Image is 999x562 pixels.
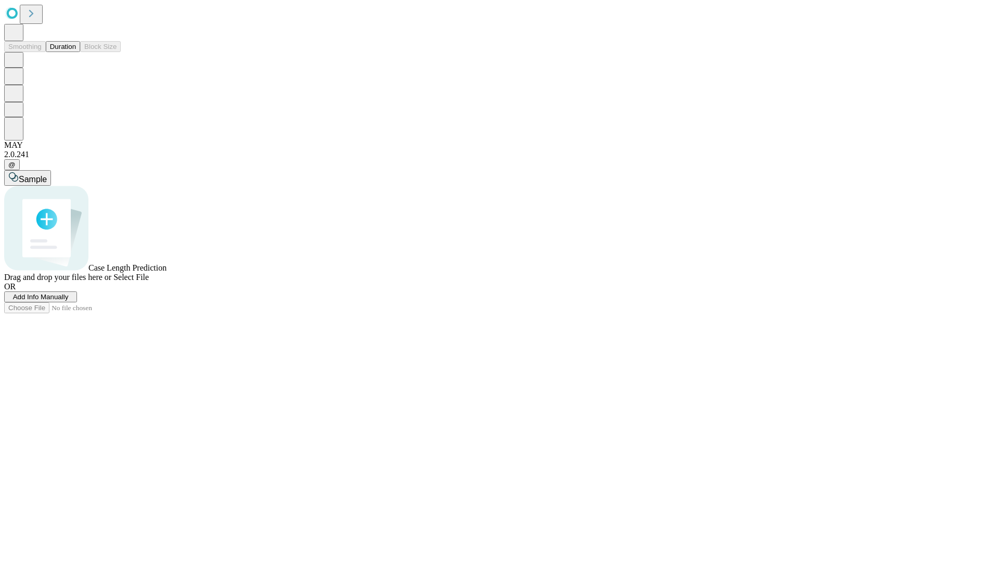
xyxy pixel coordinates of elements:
[4,140,995,150] div: MAY
[4,170,51,186] button: Sample
[19,175,47,184] span: Sample
[113,273,149,282] span: Select File
[4,159,20,170] button: @
[4,273,111,282] span: Drag and drop your files here or
[13,293,69,301] span: Add Info Manually
[46,41,80,52] button: Duration
[8,161,16,169] span: @
[4,150,995,159] div: 2.0.241
[4,291,77,302] button: Add Info Manually
[80,41,121,52] button: Block Size
[88,263,166,272] span: Case Length Prediction
[4,41,46,52] button: Smoothing
[4,282,16,291] span: OR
